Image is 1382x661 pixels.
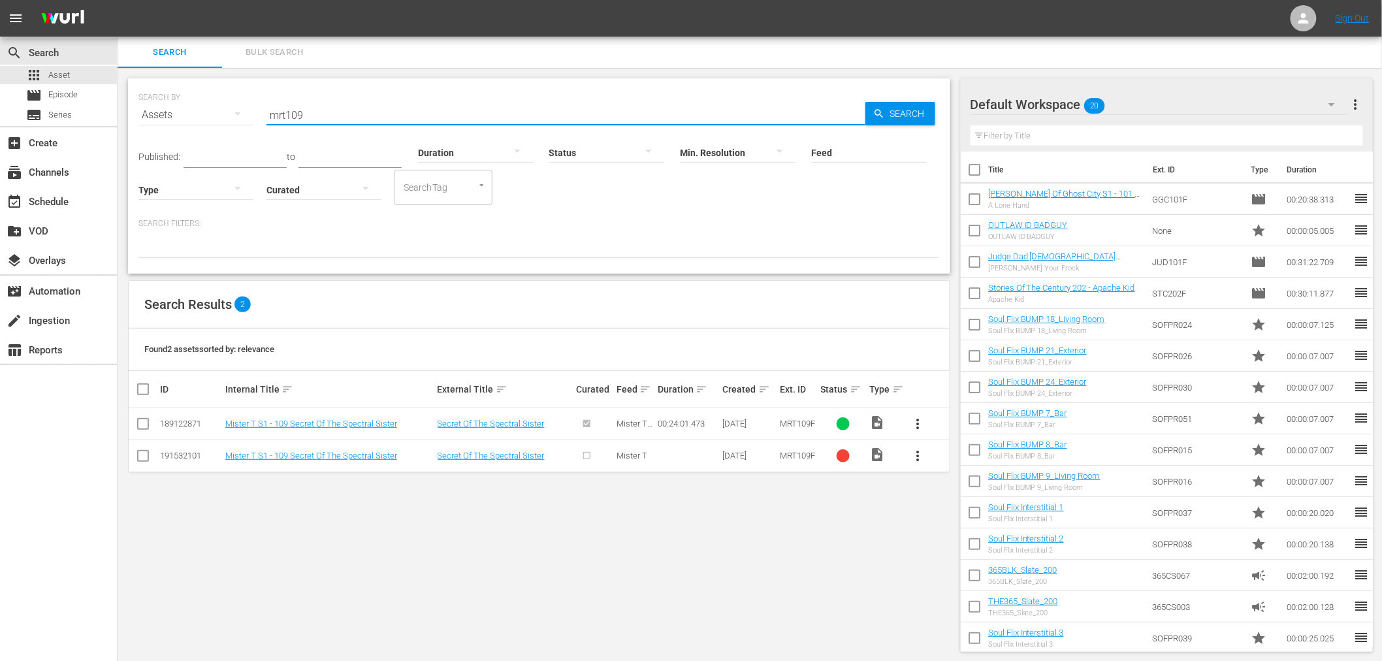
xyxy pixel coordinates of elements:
[988,201,1142,210] div: A Lone Hand
[1147,340,1246,372] td: SOFPR026
[658,419,719,428] div: 00:24:01.473
[988,515,1064,523] div: Soul Flix Interstitial 1
[988,251,1121,271] a: Judge Dad [DEMOGRAPHIC_DATA] [PERSON_NAME] Your Frock
[988,502,1064,512] a: Soul Flix Interstitial 1
[438,381,572,397] div: External Title
[988,295,1135,304] div: Apache Kid
[1147,434,1246,466] td: SOFPR015
[1147,215,1246,246] td: None
[160,384,221,395] div: ID
[31,3,94,34] img: ans4CAIJ8jUAAAAAAAAAAAAAAAAAAAAAAAAgQb4GAAAAAAAAAAAAAAAAAAAAAAAAJMjXAAAAAAAAAAAAAAAAAAAAAAAAgAT5G...
[1243,152,1279,188] th: Type
[988,596,1058,606] a: THE365_Slate_200
[1147,403,1246,434] td: SOFPR051
[903,440,934,472] button: more_vert
[988,264,1142,272] div: [PERSON_NAME] Your Frock
[1251,379,1266,395] span: Promo
[910,448,926,464] span: more_vert
[988,358,1087,366] div: Soul Flix BUMP 21_Exterior
[1251,536,1266,552] span: Promo
[988,283,1135,293] a: Stories Of The Century 202 - Apache Kid
[988,628,1064,637] a: Soul Flix Interstitial 3
[48,88,78,101] span: Episode
[1281,340,1353,372] td: 00:00:07.007
[1251,285,1266,301] span: Episode
[7,253,22,268] span: Overlays
[1281,278,1353,309] td: 00:30:11.877
[988,408,1067,418] a: Soul Flix BUMP 7_Bar
[7,313,22,329] span: Ingestion
[988,327,1105,335] div: Soul Flix BUMP 18_Living Room
[1251,599,1266,615] span: Ad
[988,565,1057,575] a: 365BLK_Slate_200
[1353,442,1369,457] span: reorder
[8,10,24,26] span: menu
[234,297,251,312] span: 2
[287,152,295,162] span: to
[780,451,815,460] span: MRT109F
[988,483,1101,492] div: Soul Flix BUMP 9_Living Room
[496,383,507,395] span: sort
[225,451,397,460] a: Mister T S1 - 109 Secret Of The Spectral Sister
[1251,317,1266,332] span: Promo
[892,383,904,395] span: sort
[988,152,1146,188] th: Title
[1281,528,1353,560] td: 00:00:20.138
[988,471,1101,481] a: Soul Flix BUMP 9_Living Room
[988,534,1064,543] a: Soul Flix Interstitial 2
[1353,316,1369,332] span: reorder
[26,67,42,83] span: Asset
[1281,434,1353,466] td: 00:00:07.007
[438,451,545,460] a: Secret Of The Spectral Sister
[138,218,940,229] p: Search Filters:
[138,97,253,133] div: Assets
[1147,528,1246,560] td: SOFPR038
[903,408,934,440] button: more_vert
[1147,246,1246,278] td: JUD101F
[1353,567,1369,583] span: reorder
[576,384,613,395] div: Curated
[850,383,861,395] span: sort
[144,297,232,312] span: Search Results
[1147,466,1246,497] td: SOFPR016
[1281,622,1353,654] td: 00:00:25.025
[988,609,1058,617] div: THE365_Slate_200
[885,102,935,125] span: Search
[1347,97,1363,112] span: more_vert
[1336,13,1370,24] a: Sign Out
[696,383,707,395] span: sort
[1147,560,1246,591] td: 365CS067
[281,383,293,395] span: sort
[1147,497,1246,528] td: SOFPR037
[7,45,22,61] span: Search
[1353,222,1369,238] span: reorder
[1281,246,1353,278] td: 00:31:22.709
[1147,309,1246,340] td: SOFPR024
[1251,223,1266,238] span: Promo
[988,220,1068,230] a: OUTLAW ID BADGUY
[48,69,70,82] span: Asset
[910,416,926,432] span: more_vert
[1147,372,1246,403] td: SOFPR030
[723,451,776,460] div: [DATE]
[1353,598,1369,614] span: reorder
[26,107,42,123] span: Series
[7,342,22,358] span: Reports
[617,381,653,397] div: Feed
[988,546,1064,555] div: Soul Flix Interstitial 2
[988,452,1067,460] div: Soul Flix BUMP 8_Bar
[1147,591,1246,622] td: 365CS003
[7,135,22,151] span: add_box
[988,389,1087,398] div: Soul Flix BUMP 24_Exterior
[1347,89,1363,120] button: more_vert
[1281,184,1353,215] td: 00:20:38.313
[988,577,1057,586] div: 365BLK_Slate_200
[1353,473,1369,489] span: reorder
[1353,347,1369,363] span: reorder
[870,415,886,430] span: Video
[988,233,1068,241] div: OUTLAW ID BADGUY
[988,640,1064,649] div: Soul Flix Interstitial 3
[723,381,776,397] div: Created
[971,86,1348,123] div: Default Workspace
[1281,560,1353,591] td: 00:02:00.192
